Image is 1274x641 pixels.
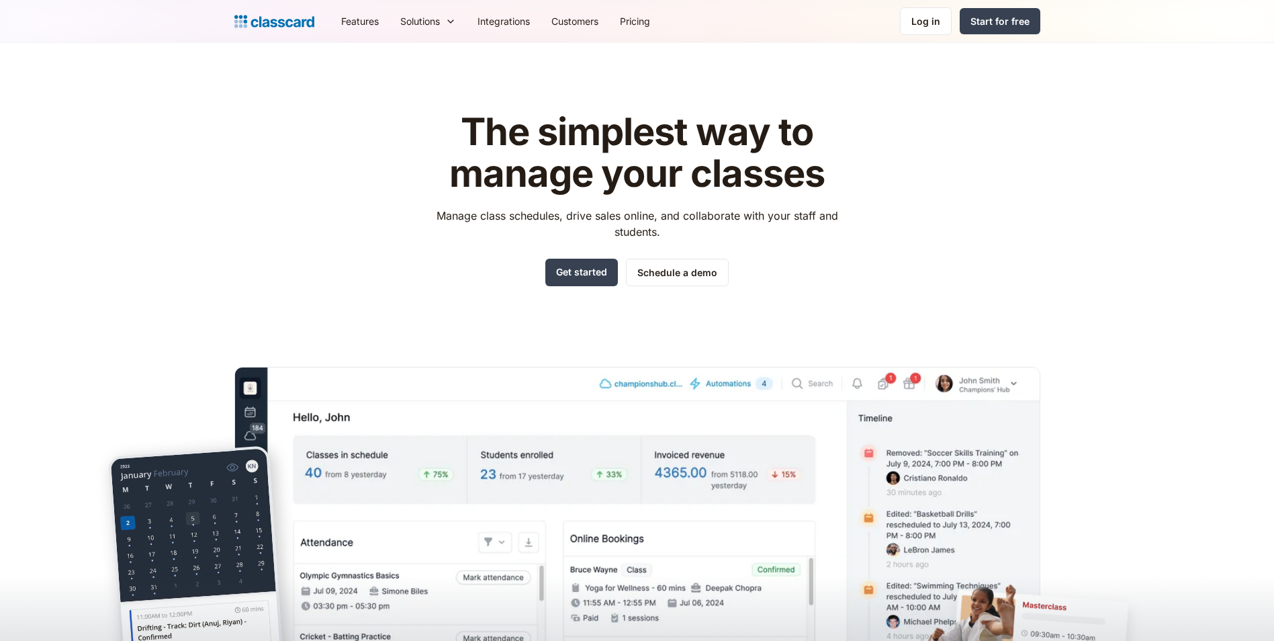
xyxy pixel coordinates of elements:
a: Features [330,6,390,36]
a: Pricing [609,6,661,36]
a: Get started [545,259,618,286]
a: Schedule a demo [626,259,729,286]
h1: The simplest way to manage your classes [424,112,850,194]
a: Log in [900,7,952,35]
div: Solutions [390,6,467,36]
div: Log in [911,14,940,28]
a: Integrations [467,6,541,36]
div: Start for free [970,14,1030,28]
a: Customers [541,6,609,36]
p: Manage class schedules, drive sales online, and collaborate with your staff and students. [424,208,850,240]
a: home [234,12,314,31]
a: Start for free [960,8,1040,34]
div: Solutions [400,14,440,28]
